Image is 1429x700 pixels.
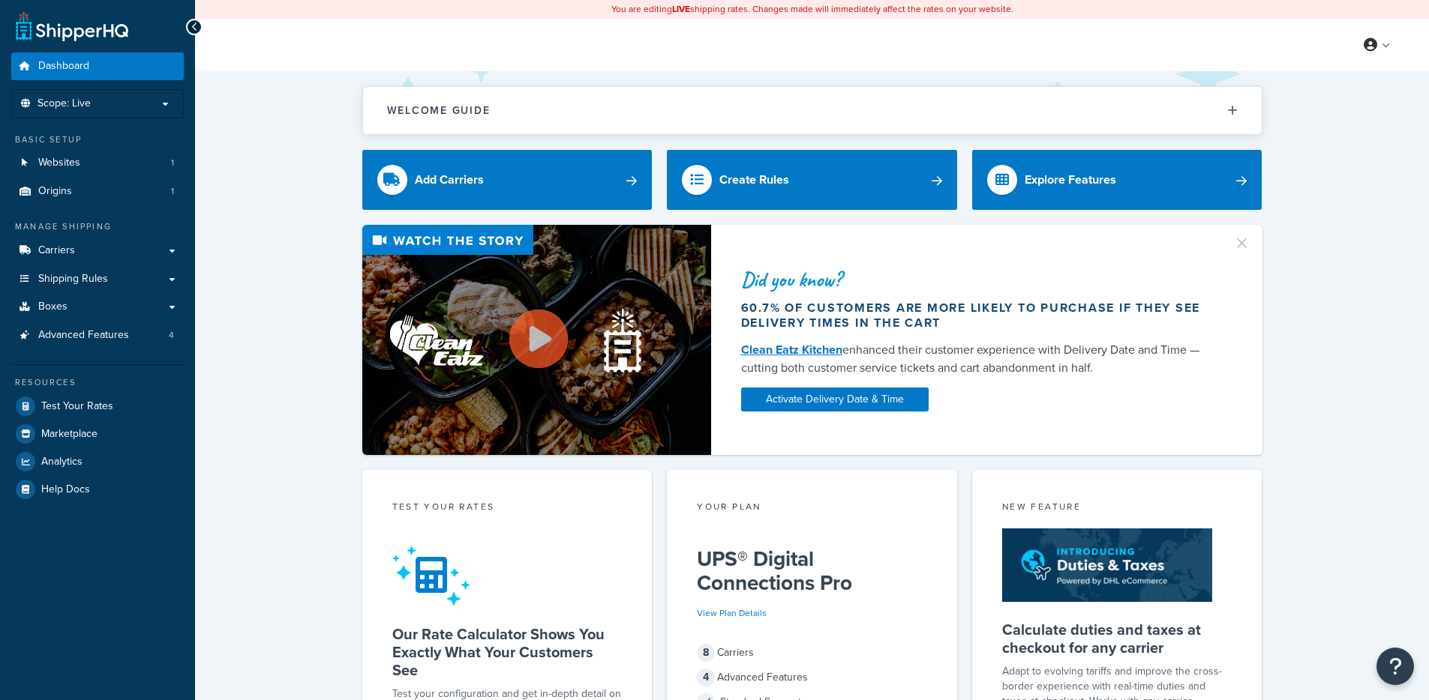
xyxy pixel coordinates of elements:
[11,293,184,321] a: Boxes
[672,2,690,16] b: LIVE
[11,220,184,233] div: Manage Shipping
[11,149,184,177] a: Websites1
[697,500,927,517] div: Your Plan
[741,269,1215,290] div: Did you know?
[362,150,653,210] a: Add Carriers
[11,133,184,146] div: Basic Setup
[11,322,184,349] li: Advanced Features
[415,169,484,190] div: Add Carriers
[1002,500,1232,517] div: New Feature
[38,60,89,73] span: Dashboard
[171,185,174,198] span: 1
[392,625,623,679] h5: Our Rate Calculator Shows You Exactly What Your Customers See
[171,157,174,169] span: 1
[11,476,184,503] a: Help Docs
[697,667,927,688] div: Advanced Features
[11,393,184,420] a: Test Your Rates
[1025,169,1116,190] div: Explore Features
[697,644,715,662] span: 8
[38,301,68,313] span: Boxes
[41,456,83,468] span: Analytics
[41,483,90,496] span: Help Docs
[392,500,623,517] div: Test your rates
[38,185,72,198] span: Origins
[972,150,1262,210] a: Explore Features
[719,169,789,190] div: Create Rules
[697,642,927,663] div: Carriers
[11,420,184,447] a: Marketplace
[1376,648,1414,685] button: Open Resource Center
[41,400,113,413] span: Test Your Rates
[11,52,184,80] a: Dashboard
[11,237,184,265] a: Carriers
[697,547,927,595] h5: UPS® Digital Connections Pro
[11,149,184,177] li: Websites
[38,329,129,342] span: Advanced Features
[1002,621,1232,657] h5: Calculate duties and taxes at checkout for any carrier
[11,448,184,475] a: Analytics
[387,105,491,116] h2: Welcome Guide
[38,273,108,286] span: Shipping Rules
[697,669,715,687] span: 4
[11,322,184,349] a: Advanced Features4
[741,341,1215,377] div: enhanced their customer experience with Delivery Date and Time — cutting both customer service ti...
[38,97,91,110] span: Scope: Live
[697,606,767,620] a: View Plan Details
[41,428,98,441] span: Marketplace
[363,87,1262,134] button: Welcome Guide
[667,150,957,210] a: Create Rules
[362,225,711,455] img: Video thumbnail
[11,178,184,205] li: Origins
[741,387,929,411] a: Activate Delivery Date & Time
[169,329,174,342] span: 4
[11,265,184,293] a: Shipping Rules
[38,244,75,257] span: Carriers
[11,178,184,205] a: Origins1
[741,341,842,358] a: Clean Eatz Kitchen
[38,157,80,169] span: Websites
[11,376,184,389] div: Resources
[741,301,1215,331] div: 60.7% of customers are more likely to purchase if they see delivery times in the cart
